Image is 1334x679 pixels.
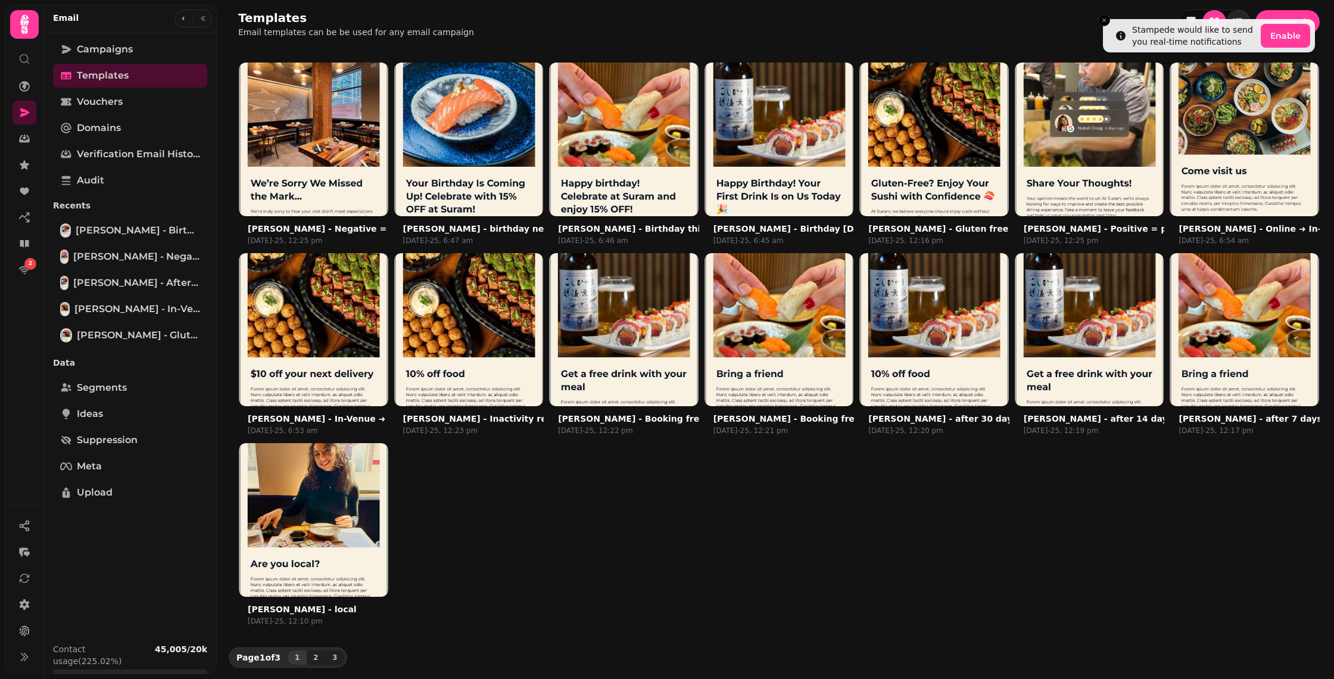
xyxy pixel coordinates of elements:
button: [PERSON_NAME] - Negative = internal resolution [248,223,477,235]
a: Vouchers [53,90,207,114]
button: 2 [306,650,325,665]
img: Suram - local [201,406,425,630]
img: Suram - In-Venue ➜ Online Orders [201,216,425,440]
span: Suppression [77,433,138,447]
button: Close toast [1098,14,1110,26]
span: [PERSON_NAME] - Birthday [DATE] [76,223,200,238]
button: [PERSON_NAME] - Birthday this month [558,223,738,235]
span: Domains [77,121,121,135]
a: Upload [53,481,207,504]
a: Segments [53,376,207,400]
div: Stampede would like to send you real-time notifications [1132,24,1256,48]
img: Suram - Positive = push to Google [977,25,1201,249]
a: Suram - after 30 days Re-engagement[PERSON_NAME] - after 30 days Re-engagement [53,271,207,295]
p: [DATE]-25, 12:19 pm [1024,426,1155,435]
a: Suram - Negative = internal resolution[PERSON_NAME] - Negative = internal resolution [53,245,207,269]
img: Suram - Negative = internal resolution [201,25,425,249]
a: Verification email history [53,142,207,166]
p: [DATE]-25, 12:23 pm [403,426,535,435]
p: [DATE]-25, 12:20 pm [868,426,1000,435]
b: 45,005 / 20k [155,644,207,654]
span: [PERSON_NAME] - Gluten free [77,328,200,342]
button: [PERSON_NAME] - after 14 days Re-engagement [1024,413,1250,425]
span: 2 [29,260,32,268]
p: [DATE]-25, 12:22 pm [558,426,690,435]
span: Verification email history [77,147,200,161]
p: [DATE]-25, 6:53 am [248,426,379,435]
span: Segments [77,381,127,395]
img: Suram - Birthday this month [512,25,736,249]
p: [DATE]-25, 6:46 am [558,236,690,245]
img: Suram - Negative = internal resolution [61,251,67,263]
button: [PERSON_NAME] - birthday next month [403,223,587,235]
img: Suram - Gluten free [61,329,71,341]
img: Suram - birthday next month [357,25,581,249]
span: [PERSON_NAME] - after 30 days Re-engagement [73,276,200,290]
span: Meta [77,459,102,474]
p: Email templates can be be used for any email campaign [238,26,474,38]
button: [PERSON_NAME] - Booking frequency 30 days not seen [713,413,971,425]
p: Contact usage (225.02%) [53,643,150,667]
a: Domains [53,116,207,140]
p: [DATE]-25, 12:25 pm [1024,236,1155,245]
button: [PERSON_NAME] - Positive = push to Google [1024,223,1232,235]
span: Templates [77,68,129,83]
a: Audit [53,169,207,192]
img: Suram - after 30 days Re-engagement [61,277,67,289]
p: [DATE]-25, 12:25 pm [248,236,379,245]
img: Suram - after 14 days Re-engagement [977,216,1201,440]
img: Suram - Birthday today [667,25,891,249]
a: Suram - In-Venue ➜ Online Orders[PERSON_NAME] - In-Venue ➜ Online Orders [53,297,207,321]
button: Enable [1261,24,1310,48]
button: 1 [288,650,307,665]
p: Data [53,352,207,373]
span: 1 [292,654,302,661]
p: [DATE]-25, 12:10 pm [248,616,379,626]
span: Ideas [77,407,103,421]
img: Suram - Inactivity retargeting [357,216,581,440]
a: 2 [13,258,36,282]
p: [DATE]-25, 6:54 am [1179,236,1310,245]
a: Suram - Birthday today[PERSON_NAME] - Birthday [DATE] [53,219,207,242]
img: Suram - Booking frequency loyaly [512,216,736,440]
span: [PERSON_NAME] - In-Venue ➜ Online Orders [74,302,200,316]
h2: Email [53,12,79,24]
button: 3 [325,650,344,665]
button: [PERSON_NAME] - Booking frequency loyaly [558,413,764,425]
img: Suram - Birthday today [61,225,70,236]
a: Campaigns [53,38,207,61]
p: [DATE]-25, 12:16 pm [868,236,1000,245]
span: Campaigns [77,42,133,57]
img: Suram - In-Venue ➜ Online Orders [61,303,68,315]
p: Page 1 of 3 [232,652,285,664]
p: [DATE]-25, 12:21 pm [713,426,845,435]
a: Ideas [53,402,207,426]
span: 3 [330,654,339,661]
a: Suppression [53,428,207,452]
button: [PERSON_NAME] - Birthday [DATE] [713,223,875,235]
span: Audit [77,173,104,188]
span: Upload [77,485,113,500]
button: [PERSON_NAME] - local [248,603,357,615]
span: [PERSON_NAME] - Negative = internal resolution [73,250,200,264]
button: [PERSON_NAME] - Gluten free [868,223,1008,235]
a: Templates [53,64,207,88]
img: Suram - Booking frequency 30 days not seen [667,216,891,440]
img: Suram - Gluten free [822,25,1046,249]
img: Suram - after 30 days Re-engagement [822,216,1046,440]
p: [DATE]-25, 6:47 am [403,236,535,245]
p: [DATE]-25, 12:17 pm [1179,426,1310,435]
nav: Pagination [288,650,344,665]
p: Recents [53,195,207,216]
button: [PERSON_NAME] - after 30 days Re-engagement [868,413,1095,425]
span: 2 [311,654,320,661]
button: [PERSON_NAME] - In-Venue ➜ Online Orders [248,413,454,425]
h2: Templates [238,10,467,26]
p: [DATE]-25, 6:45 am [713,236,845,245]
span: Vouchers [77,95,123,109]
a: Meta [53,454,207,478]
button: [PERSON_NAME] - Inactivity retargeting [403,413,591,425]
a: Suram - Gluten free[PERSON_NAME] - Gluten free [53,323,207,347]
